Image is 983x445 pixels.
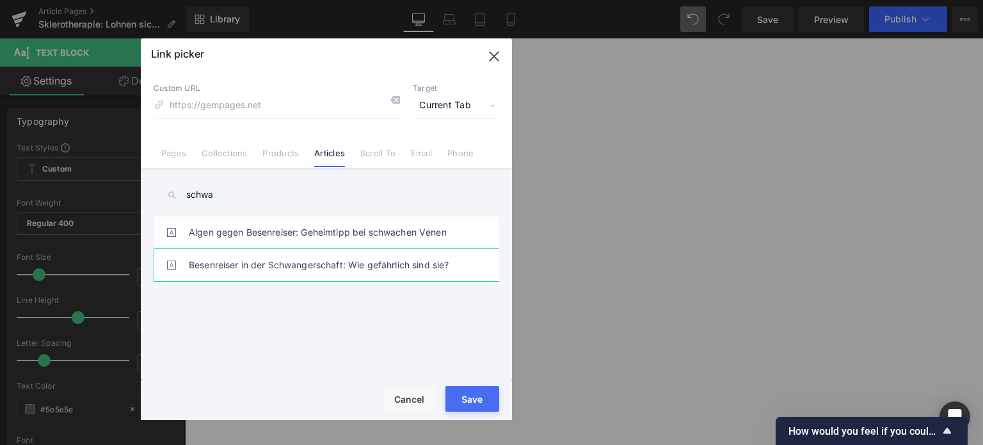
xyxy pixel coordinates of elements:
a: Algen gegen Besenreiser: Geheimtipp bei schwachen Venen [189,216,470,248]
a: Besenreiser in der Schwangerschaft: Wie gefährlich sind sie? [189,249,470,281]
div: Open Intercom Messenger [939,401,970,432]
span: How would you feel if you could no longer use GemPages? [788,425,939,437]
a: Email [411,148,432,167]
button: Cancel [384,386,435,412]
span: Current Tab [413,93,499,118]
a: Articles [314,148,345,167]
a: Collections [202,148,247,167]
input: https://gempages.net [154,93,400,118]
p: Custom URL [154,83,400,93]
button: Show survey - How would you feel if you could no longer use GemPages? [788,423,955,439]
a: Pages [161,148,186,167]
a: Products [262,148,299,167]
input: search ... [154,181,499,209]
p: Link picker [151,47,204,60]
a: Phone [447,148,474,167]
p: Target [413,83,499,93]
a: Scroll To [360,148,396,167]
button: Save [445,386,499,412]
